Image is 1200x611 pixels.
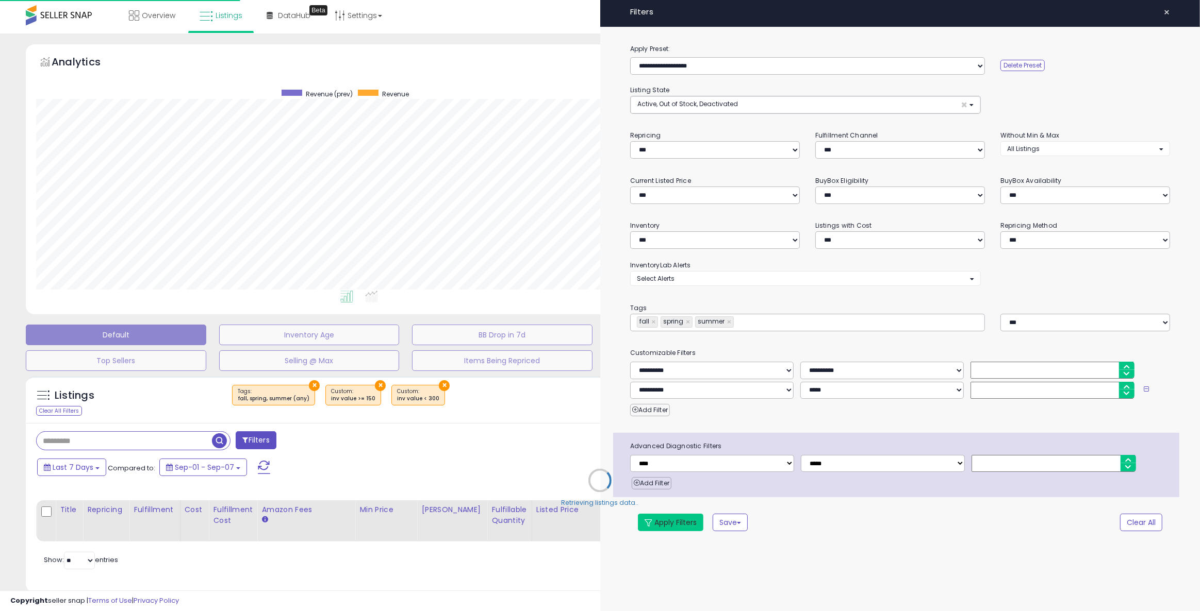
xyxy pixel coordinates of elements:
div: Retrieving listings data.. [562,498,639,507]
small: InventoryLab Alerts [630,261,691,269]
h4: Filters [630,8,1170,16]
small: Repricing [630,131,661,140]
button: Select Alerts [630,271,981,286]
a: × [652,317,658,327]
button: Delete Preset [1000,60,1045,71]
small: Listings with Cost [815,221,872,230]
small: Fulfillment Channel [815,131,878,140]
span: summer [696,317,725,326]
small: Current Listed Price [630,176,691,185]
span: Select Alerts [637,274,675,283]
span: All Listings [1007,144,1040,153]
span: spring [661,317,683,326]
label: Apply Preset: [622,43,1178,55]
span: fall [637,317,649,326]
small: Tags [622,302,1178,314]
span: × [961,99,967,110]
small: Customizable Filters [622,347,1178,359]
small: Listing State [630,86,670,94]
a: × [727,317,733,327]
button: × [1159,5,1174,20]
small: Inventory [630,221,660,230]
small: BuyBox Availability [1000,176,1062,185]
a: × [686,317,692,327]
span: Active, Out of Stock, Deactivated [637,99,738,108]
button: All Listings [1000,141,1170,156]
small: Without Min & Max [1000,131,1060,140]
small: Repricing Method [1000,221,1058,230]
span: × [1163,5,1170,20]
small: BuyBox Eligibility [815,176,869,185]
button: Active, Out of Stock, Deactivated × [631,96,981,113]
